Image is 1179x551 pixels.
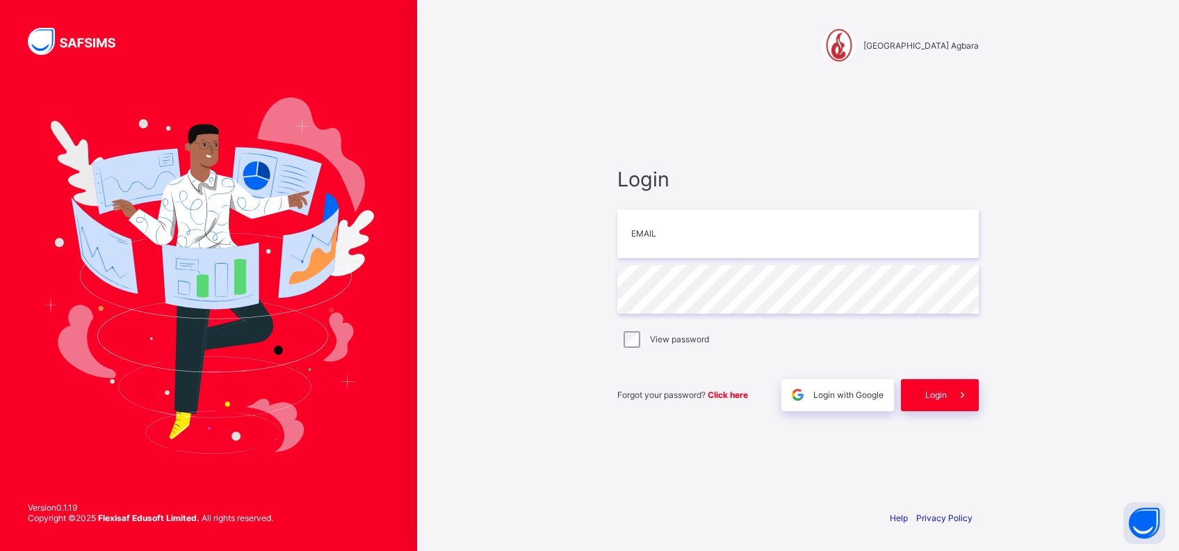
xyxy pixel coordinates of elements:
[98,513,200,523] strong: Flexisaf Edusoft Limited.
[708,390,748,400] a: Click here
[28,513,273,523] span: Copyright © 2025 All rights reserved.
[617,167,979,191] span: Login
[1123,502,1165,544] button: Open asap
[916,513,973,523] a: Privacy Policy
[790,387,806,403] img: google.396cfc9801f0270233282035f929180a.svg
[890,513,908,523] a: Help
[43,97,374,454] img: Hero Image
[650,334,709,344] label: View password
[863,40,979,51] span: [GEOGRAPHIC_DATA] Agbara
[813,390,884,400] span: Login with Google
[925,390,947,400] span: Login
[28,28,132,55] img: SAFSIMS Logo
[28,502,273,513] span: Version 0.1.19
[617,390,748,400] span: Forgot your password?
